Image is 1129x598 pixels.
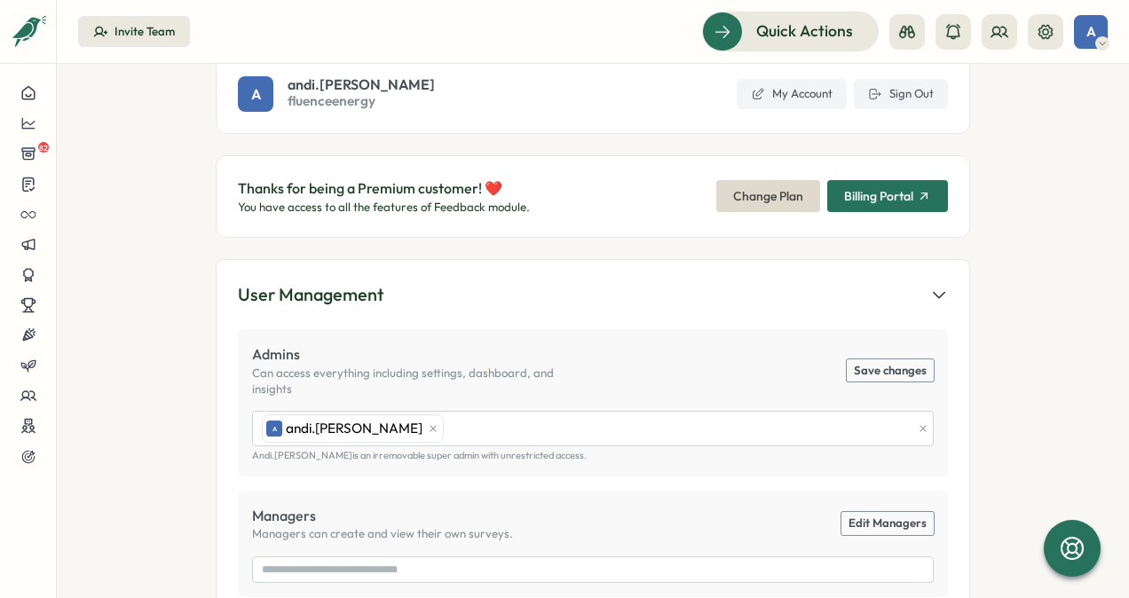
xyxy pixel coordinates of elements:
button: Quick Actions [702,12,879,51]
button: User Management [238,281,948,309]
span: Change Plan [733,181,803,211]
span: fluenceenergy [288,91,435,111]
p: Managers [252,505,513,527]
p: Managers can create and view their own surveys. [252,526,513,542]
div: User Management [238,281,383,309]
p: You have access to all the features of Feedback module. [238,200,530,216]
a: Edit Managers [841,512,934,535]
span: andi.[PERSON_NAME] [286,419,422,438]
span: A [1086,24,1096,39]
button: Sign Out [854,79,948,109]
p: Thanks for being a Premium customer! ❤️ [238,177,530,200]
span: 82 [38,142,49,153]
span: My Account [772,86,833,102]
button: Change Plan [716,180,820,212]
a: My Account [737,79,847,109]
button: Save changes [847,359,934,382]
p: Andi.[PERSON_NAME] is an irremovable super admin with unrestricted access. [252,450,934,461]
button: A [1074,15,1108,49]
span: Billing Portal [844,190,913,202]
span: A [251,83,261,106]
span: andi.[PERSON_NAME] [288,77,435,91]
button: Billing Portal [827,180,948,212]
p: Can access everything including settings, dashboard, and insights [252,366,593,397]
span: A [272,424,277,434]
span: Quick Actions [756,20,853,43]
span: Sign Out [889,86,934,102]
div: Invite Team [114,24,175,40]
button: Invite Team [78,16,190,48]
p: Admins [252,343,593,366]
